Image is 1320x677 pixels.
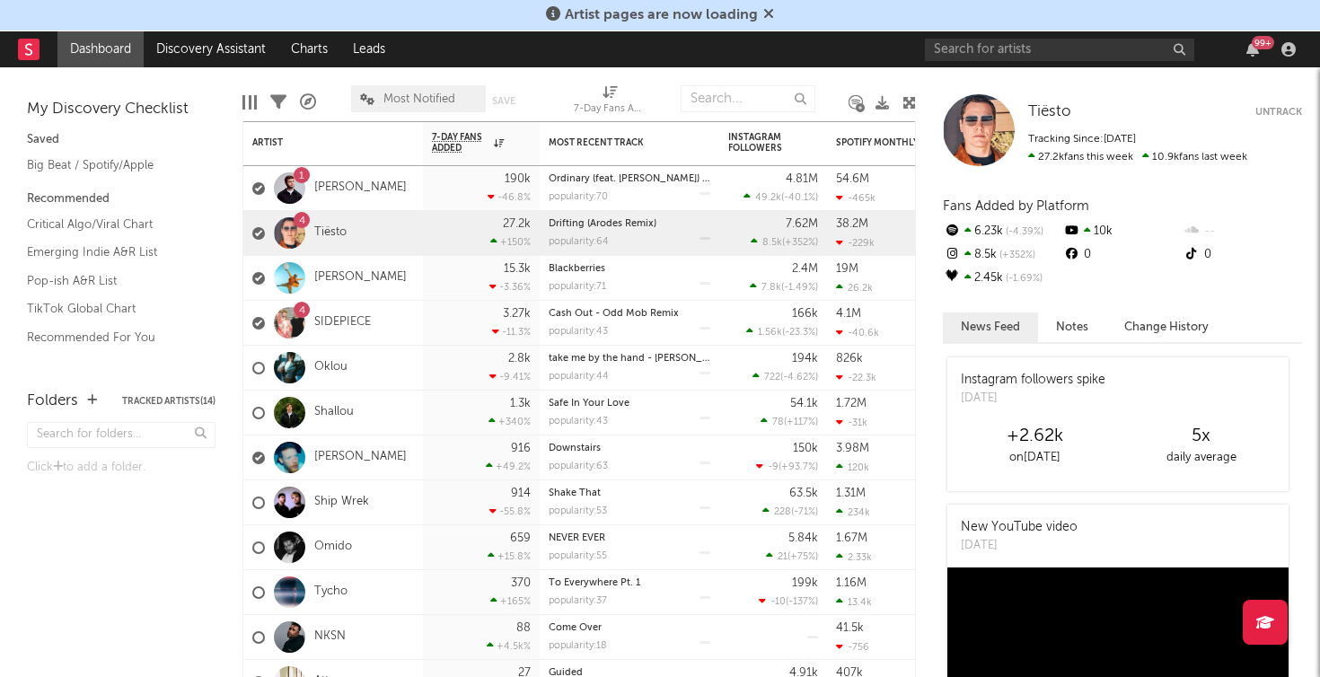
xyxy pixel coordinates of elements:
div: popularity: 44 [549,372,609,382]
div: Recommended [27,189,216,210]
a: Big Beat / Spotify/Apple [27,155,198,175]
div: Instagram Followers [728,132,791,154]
button: Save [492,96,515,106]
div: +4.5k % [487,640,531,652]
span: -40.1 % [784,193,815,203]
div: 1.72M [836,398,867,409]
span: -71 % [794,507,815,517]
a: Emerging Indie A&R List [27,242,198,262]
span: Most Notified [383,93,455,105]
div: 7-Day Fans Added (7-Day Fans Added) [574,76,646,128]
a: Oklou [314,360,348,375]
span: 27.2k fans this week [1028,152,1133,163]
span: 1.56k [758,328,782,338]
button: Notes [1038,312,1106,342]
div: on [DATE] [952,447,1118,469]
button: 99+ [1246,42,1259,57]
div: 199k [792,577,818,589]
div: +340 % [488,416,531,427]
button: News Feed [943,312,1038,342]
div: 19M [836,263,858,275]
span: -4.62 % [783,373,815,382]
div: +165 % [490,595,531,607]
div: ( ) [762,506,818,517]
div: popularity: 63 [549,462,608,471]
a: Ship Wrek [314,495,369,510]
div: 88 [516,622,531,634]
span: +93.7 % [781,462,815,472]
span: -4.39 % [1003,227,1043,237]
div: 26.2k [836,282,873,294]
div: My Discovery Checklist [27,99,216,120]
div: 54.1k [790,398,818,409]
span: 8.5k [762,238,782,248]
div: -11.3 % [492,326,531,338]
div: 5 x [1118,426,1284,447]
a: Leads [340,31,398,67]
div: +150 % [490,236,531,248]
div: ( ) [756,461,818,472]
div: 2.4M [792,263,818,275]
a: Critical Algo/Viral Chart [27,215,198,234]
span: -9 [768,462,779,472]
div: 41.5k [836,622,864,634]
div: 1.31M [836,488,866,499]
div: -22.3k [836,372,876,383]
span: -137 % [788,597,815,607]
div: -46.8 % [488,191,531,203]
div: 99 + [1252,36,1274,49]
div: ( ) [761,416,818,427]
a: Downstairs [549,444,601,453]
div: popularity: 37 [549,596,607,606]
div: +2.62k [952,426,1118,447]
div: 0 [1062,243,1182,267]
div: 54.6M [836,173,869,185]
div: 826k [836,353,863,365]
span: 78 [772,418,784,427]
span: 722 [764,373,780,382]
span: -1.69 % [1003,274,1043,284]
div: popularity: 43 [549,327,608,337]
div: [DATE] [961,390,1105,408]
a: take me by the hand - [PERSON_NAME] remix [549,354,761,364]
a: Shallou [314,405,354,420]
a: Cash Out - Odd Mob Remix [549,309,679,319]
div: 0 [1183,243,1302,267]
div: 5.84k [788,532,818,544]
span: +117 % [787,418,815,427]
div: 916 [511,443,531,454]
div: 166k [792,308,818,320]
div: ( ) [751,236,818,248]
a: TikTok Global Chart [27,299,198,319]
div: ( ) [750,281,818,293]
div: NEVER EVER [549,533,710,543]
span: +352 % [997,251,1035,260]
a: NEVER EVER [549,533,605,543]
div: ( ) [746,326,818,338]
div: 3.98M [836,443,869,454]
span: Tiësto [1028,104,1071,119]
div: 6.23k [943,220,1062,243]
div: New YouTube video [961,518,1078,537]
span: 228 [774,507,791,517]
div: ( ) [744,191,818,203]
a: [PERSON_NAME] [314,180,407,196]
div: Filters [270,76,286,128]
button: Tracked Artists(14) [122,397,216,406]
div: -31k [836,417,867,428]
div: Blackberries [549,264,710,274]
div: Most Recent Track [549,137,683,148]
span: Fans Added by Platform [943,199,1089,213]
input: Search for folders... [27,422,216,448]
span: 49.2k [755,193,781,203]
div: 3.27k [503,308,531,320]
div: 1.3k [510,398,531,409]
div: take me by the hand - Aaron Hibell remix [549,354,710,364]
div: 38.2M [836,218,868,230]
a: Recommended For You [27,328,198,347]
div: popularity: 70 [549,192,608,202]
a: Omido [314,540,352,555]
a: Tiësto [314,225,347,241]
span: Dismiss [763,8,774,22]
span: 21 [778,552,788,562]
